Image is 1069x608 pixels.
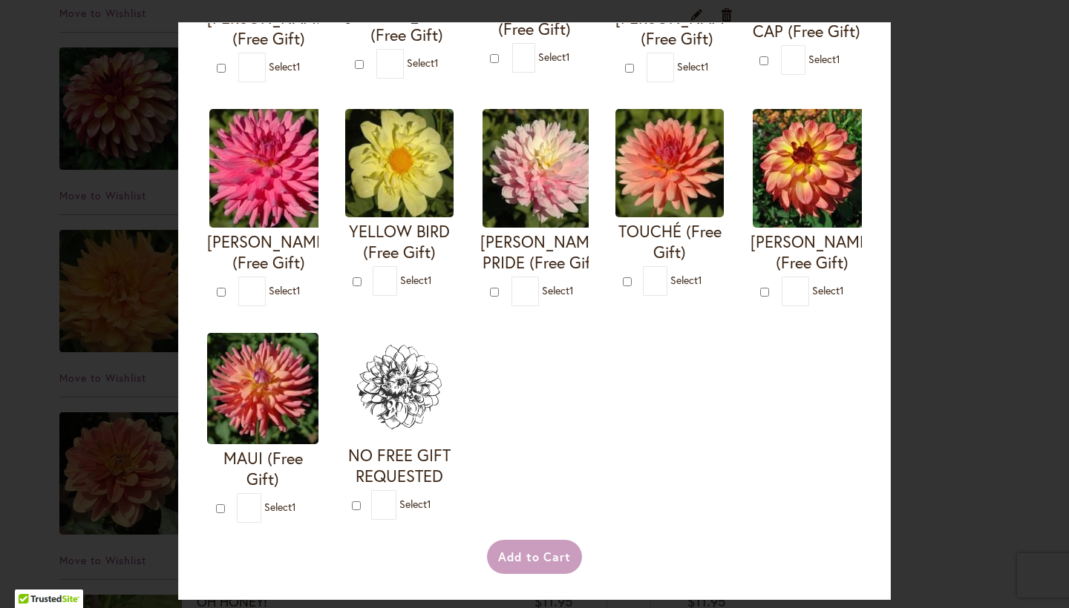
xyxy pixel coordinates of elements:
span: 1 [428,273,432,287]
span: Select [269,283,301,297]
span: 1 [569,283,574,297]
img: YELLOW BIRD (Free Gift) [345,109,454,217]
span: 1 [705,59,709,73]
span: Select [808,52,840,66]
h4: [PERSON_NAME] (Free Gift) [751,231,874,273]
span: Select [812,283,844,297]
span: 1 [427,497,431,511]
img: MAUI (Free Gift) [207,333,318,444]
span: Select [538,49,570,63]
span: Select [670,273,702,287]
h4: MAUI (Free Gift) [207,448,318,489]
h4: TOUCHÉ (Free Gift) [615,221,724,262]
h4: [PERSON_NAME] (Free Gift) [615,7,739,49]
span: 1 [296,59,301,73]
span: Select [264,500,296,514]
img: TOUCHÉ (Free Gift) [615,109,724,217]
span: 1 [836,52,840,66]
iframe: Launch Accessibility Center [11,555,53,597]
span: 1 [698,273,702,287]
h4: [PERSON_NAME] PRIDE (Free Gift) [480,231,604,273]
img: CHILSON'S PRIDE (Free Gift) [483,109,601,228]
span: Select [542,283,574,297]
span: 1 [840,283,844,297]
h4: [PERSON_NAME] (Free Gift) [207,7,330,49]
span: 1 [292,500,296,514]
span: Select [400,273,432,287]
h4: [PERSON_NAME] (Free Gift) [207,231,330,273]
span: Select [399,497,431,511]
span: 1 [434,56,439,70]
span: 1 [296,283,301,297]
img: NO FREE GIFT REQUESTED [345,333,454,441]
span: Select [407,56,439,70]
span: Select [677,59,709,73]
h4: NO FREE GIFT REQUESTED [345,445,454,486]
span: Select [269,59,301,73]
span: 1 [566,49,570,63]
h4: [PERSON_NAME] (Free Gift) [345,4,468,45]
img: HERBERT SMITH (Free Gift) [209,109,328,228]
h4: YELLOW BIRD (Free Gift) [345,221,454,262]
img: MAI TAI (Free Gift) [753,109,872,228]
